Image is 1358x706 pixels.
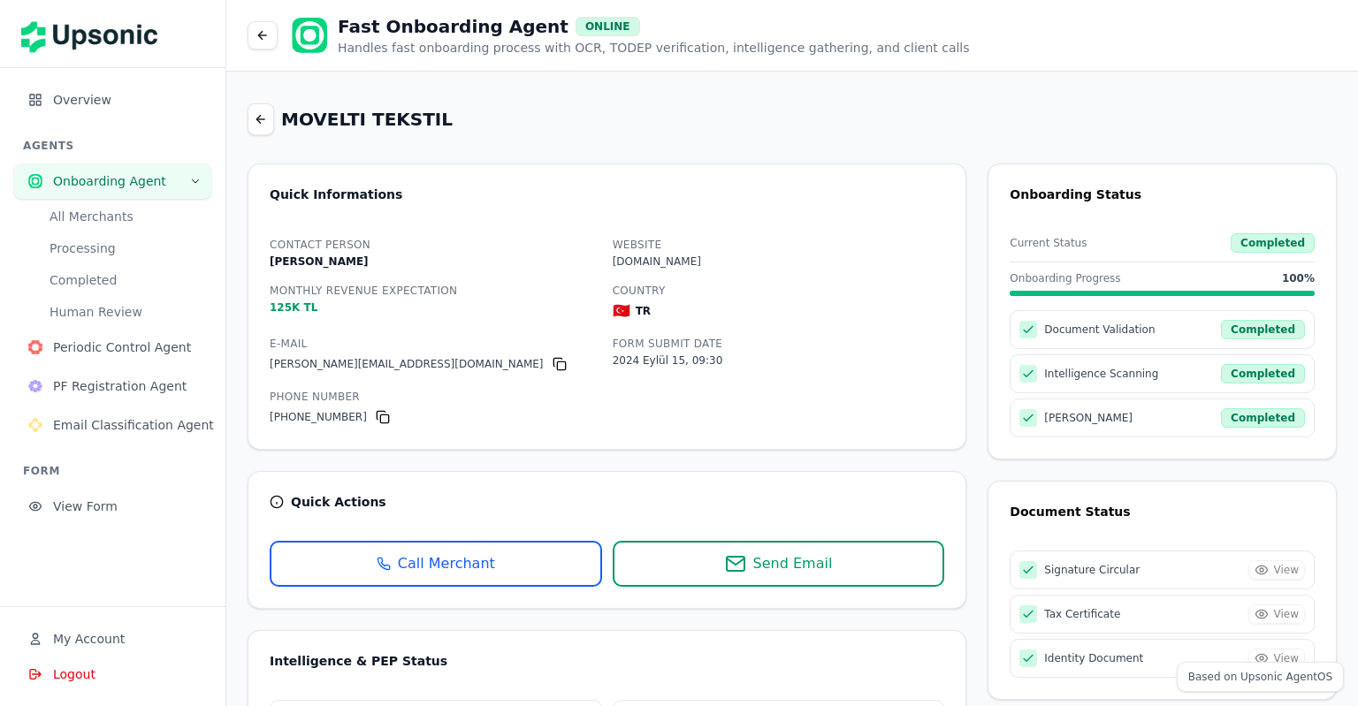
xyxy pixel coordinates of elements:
div: Intelligence & PEP Status [270,652,944,670]
a: All Merchants [35,208,211,224]
button: Call Merchant [270,541,602,587]
span: Email Classification Agent [53,416,214,434]
a: Completed [35,271,211,288]
span: My Account [53,630,125,648]
span: Overview [53,91,197,109]
p: 2024 Eylül 15, 09:30 [613,353,945,368]
span: View Form [53,497,197,515]
div: ONLINE [576,17,640,36]
span: Logout [53,665,95,683]
span: Onboarding Progress [1010,271,1120,285]
span: PF Registration Agent [53,377,197,395]
button: Onboarding Agent [14,163,211,199]
a: View Form [14,500,211,517]
button: All Merchants [35,202,211,231]
a: Overview [14,94,211,110]
label: Phone Number [270,391,360,403]
h3: FORM [23,464,211,478]
button: Send Email [613,541,945,587]
p: [DOMAIN_NAME] [613,254,945,269]
img: Email Classification Agent [28,418,42,432]
img: PF Registration Agent [28,379,42,393]
img: Onboarding Agent [28,174,42,188]
span: Periodic Control Agent [53,338,197,356]
span: Document Validation [1044,323,1155,337]
p: [PERSON_NAME][EMAIL_ADDRESS][DOMAIN_NAME] [270,357,544,371]
p: Handles fast onboarding process with OCR, TODEP verification, intelligence gathering, and client ... [338,39,970,57]
div: Quick Informations [270,186,944,203]
span: [PERSON_NAME] [1044,411,1133,425]
div: Completed [1221,364,1305,383]
p: TR [636,304,651,318]
label: Country [613,285,666,297]
span: Onboarding Agent [53,172,183,190]
button: PF Registration Agent [14,368,211,404]
button: Email Classification Agent [14,407,211,443]
label: Form Submit Date [613,338,723,350]
button: Overview [14,82,211,118]
span: Signature Circular [1044,563,1140,577]
button: View Form [14,489,211,524]
p: [PHONE_NUMBER] [270,410,367,424]
h3: AGENTS [23,139,211,153]
div: Quick Actions [291,493,386,511]
label: Website [613,239,662,251]
button: Completed [35,266,211,294]
button: My Account [14,621,211,657]
span: Call Merchant [398,553,495,574]
a: My Account [14,633,211,649]
button: Logout [14,657,211,692]
h2: MOVELTI TEKSTIL [281,107,453,132]
span: Tax Certificate [1044,607,1120,621]
span: Intelligence Scanning [1044,367,1158,381]
label: Contact Person [270,239,370,251]
a: Processing [35,239,211,256]
button: Processing [35,234,211,262]
a: Email Classification AgentEmail Classification Agent [14,419,211,436]
div: Completed [1231,233,1315,253]
span: Current Status [1010,236,1087,250]
a: Human Review [35,303,211,320]
label: E-Mail [270,338,308,350]
img: Periodic Control Agent [28,340,42,354]
span: Send Email [753,553,833,574]
div: Completed [1221,320,1305,339]
label: Monthly Revenue Expectation [270,285,457,297]
div: Document Status [1010,503,1315,520]
div: Completed [1221,408,1305,428]
span: 100 % [1282,271,1315,285]
p: 125K TL [270,300,602,315]
img: Upsonic [21,9,170,58]
div: Onboarding Status [1010,186,1315,203]
img: Onboarding Agent [292,18,327,53]
p: [PERSON_NAME] [270,254,602,269]
button: Periodic Control Agent [14,330,211,365]
a: PF Registration AgentPF Registration Agent [14,380,211,397]
span: 🇹🇷 [613,300,630,322]
h1: Fast Onboarding Agent [338,14,568,39]
span: Identity Document [1044,651,1143,665]
button: Human Review [35,298,211,326]
a: Periodic Control AgentPeriodic Control Agent [14,341,211,358]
